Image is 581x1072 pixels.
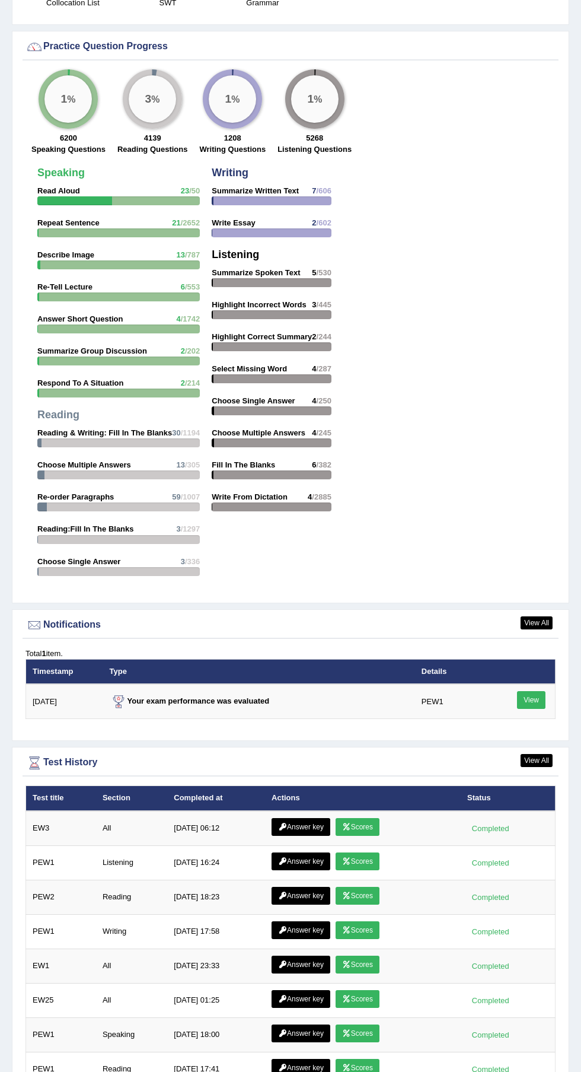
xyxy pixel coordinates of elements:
strong: Reading [37,409,79,421]
strong: Write From Dictation [212,492,288,501]
td: PEW1 [415,684,484,719]
td: [DATE] 16:24 [167,845,265,880]
span: /1742 [181,314,200,323]
span: 7 [312,186,316,195]
td: [DATE] [26,684,103,719]
div: Completed [467,822,513,835]
td: All [96,983,167,1017]
big: 1 [61,93,68,106]
span: 13 [177,250,185,259]
span: /244 [317,332,331,341]
strong: Your exam performance was evaluated [110,696,270,705]
td: Listening [96,845,167,880]
strong: Choose Single Answer [212,396,295,405]
label: Listening Questions [277,144,352,155]
strong: Respond To A Situation [37,378,123,387]
strong: Summarize Spoken Text [212,268,300,277]
span: 6 [181,282,185,291]
span: 4 [312,364,316,373]
span: /530 [317,268,331,277]
a: View All [521,616,553,629]
th: Completed at [167,786,265,811]
a: Scores [336,887,379,905]
div: Notifications [25,616,556,634]
big: 1 [225,93,232,106]
span: /287 [317,364,331,373]
strong: Summarize Group Discussion [37,346,147,355]
span: /606 [317,186,331,195]
span: /50 [189,186,200,195]
td: PEW1 [26,845,96,880]
span: 59 [172,492,180,501]
strong: Fill In The Blanks [212,460,275,469]
div: Completed [467,994,513,1007]
strong: Write Essay [212,218,255,227]
strong: Choose Single Answer [37,557,120,566]
span: 4 [177,314,181,323]
td: All [96,811,167,846]
strong: Choose Multiple Answers [212,428,305,437]
div: Completed [467,891,513,904]
div: Completed [467,960,513,972]
span: 21 [172,218,180,227]
td: EW25 [26,983,96,1017]
a: Scores [336,818,379,836]
span: /250 [317,396,331,405]
strong: 6200 [60,133,77,142]
td: PEW1 [26,1017,96,1052]
span: 3 [312,300,316,309]
td: All [96,949,167,983]
big: 1 [307,93,314,106]
strong: Repeat Sentence [37,218,100,227]
strong: Speaking [37,167,85,179]
span: /245 [317,428,331,437]
td: [DATE] 01:25 [167,983,265,1017]
a: Answer key [272,956,330,974]
label: Reading Questions [117,144,187,155]
th: Actions [265,786,461,811]
span: /2885 [312,492,331,501]
td: [DATE] 23:33 [167,949,265,983]
span: 13 [177,460,185,469]
span: 3 [177,524,181,533]
span: /602 [317,218,331,227]
th: Type [103,659,415,684]
div: % [291,75,339,123]
strong: Describe Image [37,250,94,259]
label: Speaking Questions [31,144,106,155]
th: Test title [26,786,96,811]
div: Completed [467,1029,513,1041]
strong: Reading:Fill In The Blanks [37,524,134,533]
a: Scores [336,921,379,939]
span: /553 [185,282,200,291]
td: Reading [96,880,167,914]
div: Test History [25,754,556,772]
a: Scores [336,990,379,1008]
a: Answer key [272,990,330,1008]
span: 2 [181,378,185,387]
a: Scores [336,1025,379,1042]
a: Answer key [272,852,330,870]
td: [DATE] 17:58 [167,914,265,949]
strong: Select Missing Word [212,364,287,373]
span: /305 [185,460,200,469]
strong: Read Aloud [37,186,80,195]
th: Details [415,659,484,684]
span: 5 [312,268,316,277]
a: View All [521,754,553,767]
label: Writing Questions [199,144,266,155]
span: /214 [185,378,200,387]
a: Answer key [272,921,330,939]
strong: 1208 [224,133,241,142]
td: [DATE] 06:12 [167,811,265,846]
strong: 5268 [306,133,323,142]
span: /1007 [181,492,200,501]
td: PEW1 [26,914,96,949]
big: 3 [145,93,152,106]
td: [DATE] 18:00 [167,1017,265,1052]
div: Completed [467,925,513,938]
a: Scores [336,852,379,870]
div: Completed [467,857,513,869]
span: /787 [185,250,200,259]
th: Section [96,786,167,811]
